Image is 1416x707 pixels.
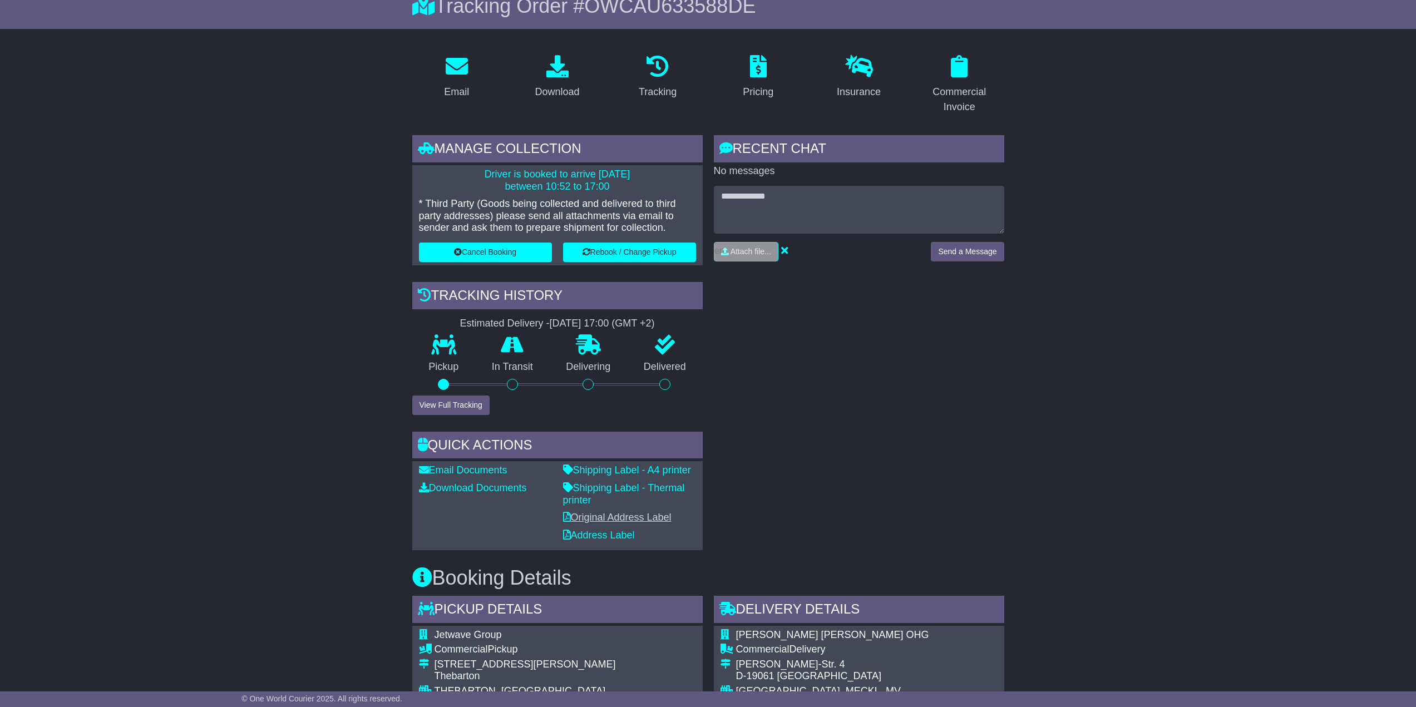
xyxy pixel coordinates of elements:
div: [PERSON_NAME]-Str. 4 [736,659,929,671]
a: Shipping Label - A4 printer [563,464,691,476]
a: Address Label [563,530,635,541]
a: Tracking [631,51,684,103]
a: Email Documents [419,464,507,476]
div: RECENT CHAT [714,135,1004,165]
a: Original Address Label [563,512,672,523]
span: © One World Courier 2025. All rights reserved. [241,694,402,703]
a: Pricing [736,51,781,103]
div: [GEOGRAPHIC_DATA], MECKL, MV [736,685,929,698]
a: Insurance [830,51,888,103]
a: Email [437,51,476,103]
div: Thebarton [435,670,687,683]
button: Cancel Booking [419,243,552,262]
div: Pricing [743,85,773,100]
span: Commercial [435,644,488,655]
div: Tracking history [412,282,703,312]
p: Pickup [412,361,476,373]
p: * Third Party (Goods being collected and delivered to third party addresses) please send all atta... [419,198,696,234]
div: Insurance [837,85,881,100]
a: Shipping Label - Thermal printer [563,482,685,506]
div: Pickup [435,644,687,656]
div: [STREET_ADDRESS][PERSON_NAME] [435,659,687,671]
h3: Booking Details [412,567,1004,589]
span: Commercial [736,644,790,655]
button: View Full Tracking [412,395,490,415]
a: Download [527,51,586,103]
div: Download [535,85,579,100]
div: Email [444,85,469,100]
div: Delivery [736,644,929,656]
a: Commercial Invoice [915,51,1004,118]
div: THEBARTON, [GEOGRAPHIC_DATA] [435,685,687,698]
div: Pickup Details [412,596,703,626]
p: Driver is booked to arrive [DATE] between 10:52 to 17:00 [419,169,696,192]
p: In Transit [475,361,550,373]
div: Estimated Delivery - [412,318,703,330]
div: D-19061 [GEOGRAPHIC_DATA] [736,670,929,683]
button: Send a Message [931,242,1004,261]
div: Tracking [639,85,677,100]
div: [DATE] 17:00 (GMT +2) [550,318,655,330]
p: Delivering [550,361,628,373]
div: Manage collection [412,135,703,165]
div: Quick Actions [412,432,703,462]
div: Commercial Invoice [922,85,997,115]
span: Jetwave Group [435,629,502,640]
button: Rebook / Change Pickup [563,243,696,262]
p: No messages [714,165,1004,177]
a: Download Documents [419,482,527,493]
p: Delivered [627,361,703,373]
div: Delivery Details [714,596,1004,626]
span: [PERSON_NAME] [PERSON_NAME] OHG [736,629,929,640]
